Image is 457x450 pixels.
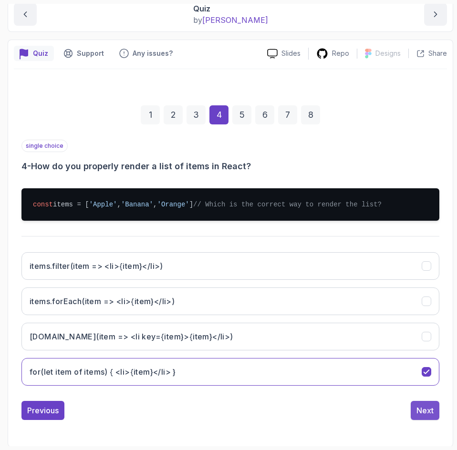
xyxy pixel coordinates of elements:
[428,49,447,58] p: Share
[89,201,117,208] span: 'Apple'
[408,49,447,58] button: Share
[193,201,382,208] span: // Which is the correct way to render the list?
[164,105,183,124] div: 2
[424,3,447,26] button: next content
[21,287,439,315] button: items.forEach(item => <li>{item}</li>)
[411,401,439,420] button: Next
[58,46,110,61] button: Support button
[21,140,68,152] p: single choice
[77,49,104,58] p: Support
[14,3,37,26] button: previous content
[21,160,439,173] h3: 4 - How do you properly render a list of items in React?
[260,49,308,59] a: Slides
[21,323,439,350] button: items.map(item => <li key={item}>{item}</li>)
[21,188,439,221] pre: items = [ , , ]
[193,3,268,14] p: Quiz
[133,49,173,58] p: Any issues?
[332,49,349,58] p: Repo
[375,49,401,58] p: Designs
[14,46,54,61] button: quiz button
[141,105,160,124] div: 1
[27,405,59,416] div: Previous
[255,105,274,124] div: 6
[21,252,439,280] button: items.filter(item => <li>{item}</li>)
[281,49,301,58] p: Slides
[193,14,268,26] p: by
[33,49,48,58] p: Quiz
[30,366,176,378] h3: for(let item of items) { <li>{item}</li> }
[114,46,178,61] button: Feedback button
[416,405,434,416] div: Next
[209,105,228,124] div: 4
[30,331,233,342] h3: [DOMAIN_NAME](item => <li key={item}>{item}</li>)
[157,201,189,208] span: 'Orange'
[301,105,320,124] div: 8
[21,401,64,420] button: Previous
[121,201,153,208] span: 'Banana'
[202,15,268,25] span: [PERSON_NAME]
[21,358,439,386] button: for(let item of items) { <li>{item}</li> }
[309,48,357,60] a: Repo
[30,260,163,272] h3: items.filter(item => <li>{item}</li>)
[33,201,53,208] span: const
[278,105,297,124] div: 7
[30,296,175,307] h3: items.forEach(item => <li>{item}</li>)
[187,105,206,124] div: 3
[232,105,251,124] div: 5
